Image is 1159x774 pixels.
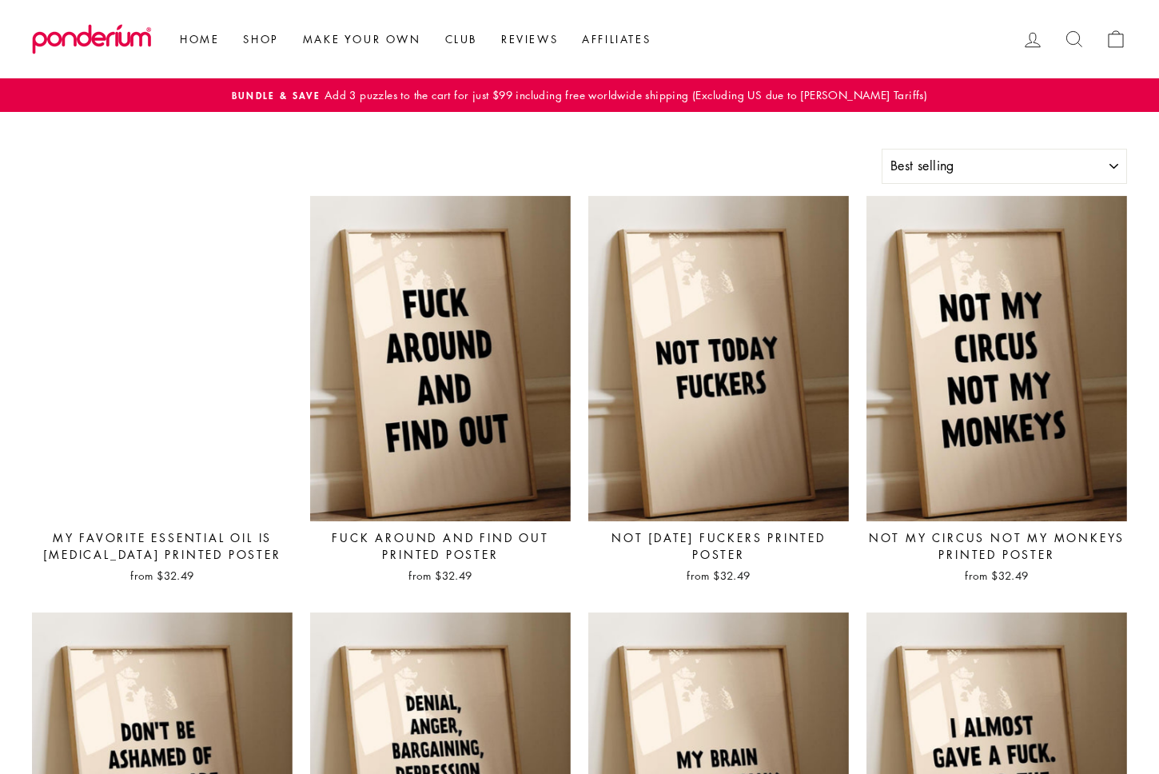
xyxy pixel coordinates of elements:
a: Affiliates [570,25,663,54]
a: Fuck Around And Find Out Printed Poster from $32.49 [310,196,571,588]
a: Shop [231,25,290,54]
div: from $32.49 [310,567,571,583]
a: My Favorite Essential Oil Is [MEDICAL_DATA] Printed Poster from $32.49 [32,196,293,588]
div: from $32.49 [32,567,293,583]
div: from $32.49 [866,567,1127,583]
a: Home [168,25,231,54]
a: Bundle & SaveAdd 3 puzzles to the cart for just $99 including free worldwide shipping (Excluding ... [36,86,1123,104]
div: from $32.49 [588,567,849,583]
img: Ponderium [32,24,152,54]
a: Reviews [489,25,570,54]
span: Bundle & Save [232,88,321,102]
div: Not [DATE] Fuckers Printed Poster [588,529,849,563]
a: Make Your Own [291,25,433,54]
div: Fuck Around And Find Out Printed Poster [310,529,571,563]
div: Not My Circus Not My Monkeys Printed Poster [866,529,1127,563]
div: My Favorite Essential Oil Is [MEDICAL_DATA] Printed Poster [32,529,293,563]
ul: Primary [160,25,663,54]
a: Not [DATE] Fuckers Printed Poster from $32.49 [588,196,849,588]
span: Add 3 puzzles to the cart for just $99 including free worldwide shipping (Excluding US due to [PE... [321,86,927,102]
a: Club [433,25,489,54]
a: Not My Circus Not My Monkeys Printed Poster from $32.49 [866,196,1127,588]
